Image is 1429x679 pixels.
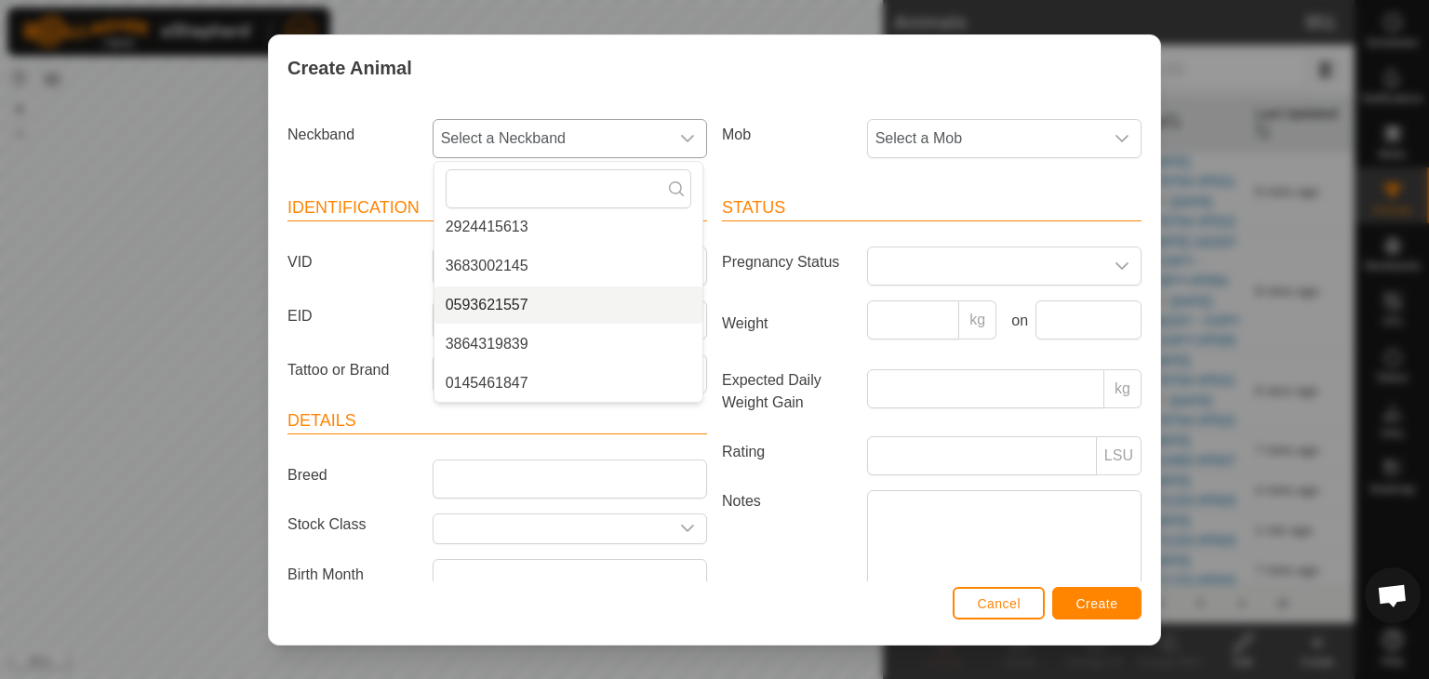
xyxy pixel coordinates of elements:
[280,119,425,151] label: Neckband
[669,514,706,543] div: dropdown trigger
[722,195,1142,221] header: Status
[1097,436,1142,475] p-inputgroup-addon: LSU
[287,195,707,221] header: Identification
[280,300,425,332] label: EID
[1103,120,1141,157] div: dropdown trigger
[280,559,425,591] label: Birth Month
[868,120,1103,157] span: Select a Mob
[446,372,528,394] span: 0145461847
[714,300,860,347] label: Weight
[280,246,425,278] label: VID
[714,369,860,414] label: Expected Daily Weight Gain
[714,436,860,468] label: Rating
[446,255,528,277] span: 3683002145
[1103,247,1141,285] div: dropdown trigger
[1004,310,1028,332] label: on
[953,587,1045,619] button: Cancel
[1365,567,1421,623] a: Open chat
[280,513,425,537] label: Stock Class
[287,54,412,82] span: Create Animal
[714,490,860,595] label: Notes
[434,365,702,402] li: 0145461847
[434,286,702,324] li: 0593621557
[1052,587,1142,619] button: Create
[1104,369,1142,408] p-inputgroup-addon: kg
[446,216,528,238] span: 2924415613
[434,326,702,363] li: 3864319839
[977,596,1021,611] span: Cancel
[434,247,702,285] li: 3683002145
[434,120,669,157] span: Select a Neckband
[287,408,707,434] header: Details
[1076,596,1118,611] span: Create
[714,119,860,151] label: Mob
[714,246,860,278] label: Pregnancy Status
[446,333,528,355] span: 3864319839
[280,459,425,491] label: Breed
[434,208,702,246] li: 2924415613
[280,354,425,386] label: Tattoo or Brand
[669,120,706,157] div: dropdown trigger
[446,294,528,316] span: 0593621557
[959,300,996,339] p-inputgroup-addon: kg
